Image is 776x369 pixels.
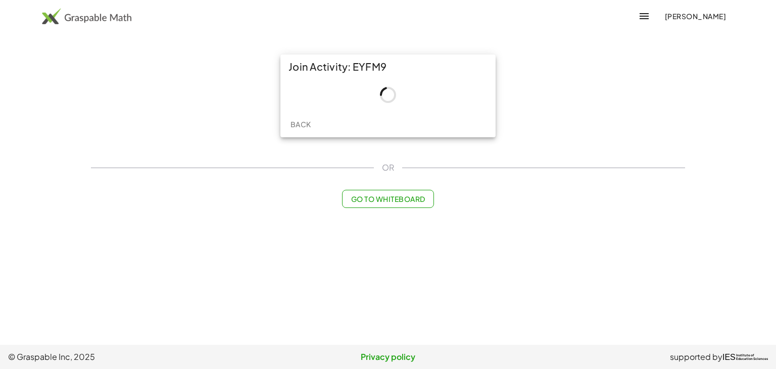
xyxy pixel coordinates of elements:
[736,354,768,361] span: Institute of Education Sciences
[656,7,734,25] button: [PERSON_NAME]
[670,351,722,363] span: supported by
[664,12,726,21] span: [PERSON_NAME]
[722,351,768,363] a: IESInstitute ofEducation Sciences
[382,162,394,174] span: OR
[342,190,433,208] button: Go to Whiteboard
[280,55,496,79] div: Join Activity: EYFM9
[722,352,736,362] span: IES
[284,115,317,133] button: Back
[261,351,514,363] a: Privacy policy
[290,120,311,129] span: Back
[351,194,425,203] span: Go to Whiteboard
[8,351,261,363] span: © Graspable Inc, 2025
